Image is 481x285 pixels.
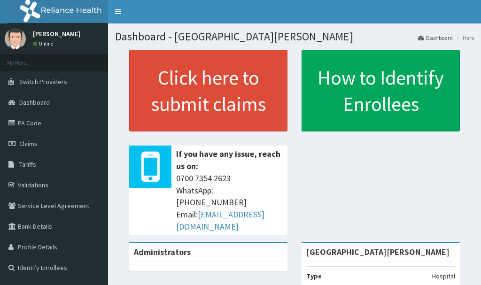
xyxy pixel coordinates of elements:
[306,272,322,280] b: Type
[306,246,450,257] strong: [GEOGRAPHIC_DATA][PERSON_NAME]
[176,172,283,233] span: 0700 7354 2623 WhatsApp: [PHONE_NUMBER] Email:
[454,34,474,42] li: Here
[129,50,287,131] a: Click here to submit claims
[19,160,36,169] span: Tariffs
[302,50,460,131] a: How to Identify Enrollees
[33,31,80,37] p: [PERSON_NAME]
[176,209,264,232] a: [EMAIL_ADDRESS][DOMAIN_NAME]
[418,34,453,42] a: Dashboard
[19,139,38,148] span: Claims
[134,246,191,257] b: Administrators
[19,77,67,86] span: Switch Providers
[176,148,280,171] b: If you have any issue, reach us on:
[5,28,26,49] img: User Image
[33,40,55,47] a: Online
[115,31,474,43] h1: Dashboard - [GEOGRAPHIC_DATA][PERSON_NAME]
[432,271,455,281] p: Hospital
[19,98,50,107] span: Dashboard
